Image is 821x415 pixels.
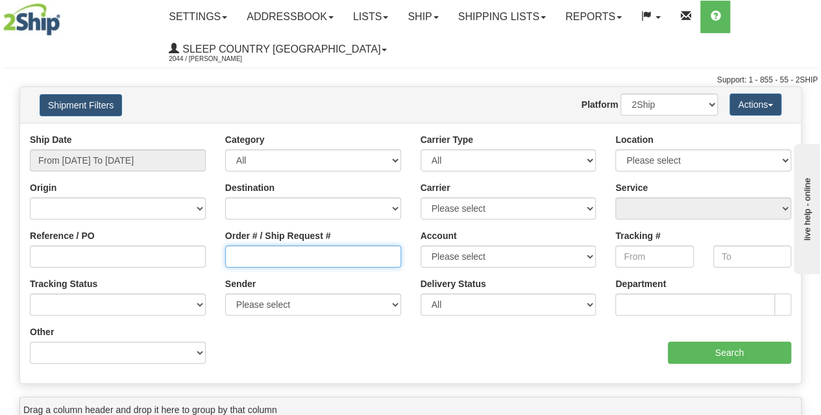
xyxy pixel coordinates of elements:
label: Order # / Ship Request # [225,229,331,242]
label: Delivery Status [421,277,486,290]
label: Tracking Status [30,277,97,290]
a: Sleep Country [GEOGRAPHIC_DATA] 2044 / [PERSON_NAME] [159,33,397,66]
label: Location [615,133,653,146]
label: Other [30,325,54,338]
label: Carrier Type [421,133,473,146]
label: Sender [225,277,256,290]
div: live help - online [10,11,120,21]
a: Ship [398,1,448,33]
button: Actions [729,94,781,116]
iframe: chat widget [791,141,820,273]
label: Carrier [421,181,450,194]
input: Search [668,342,792,364]
label: Category [225,133,265,146]
label: Origin [30,181,56,194]
span: 2044 / [PERSON_NAME] [169,53,266,66]
input: From [615,245,693,268]
input: To [713,245,791,268]
img: logo2044.jpg [3,3,60,36]
label: Destination [225,181,275,194]
a: Lists [343,1,398,33]
label: Service [615,181,648,194]
a: Settings [159,1,237,33]
span: Sleep Country [GEOGRAPHIC_DATA] [179,44,380,55]
label: Platform [582,98,619,111]
label: Account [421,229,457,242]
label: Reference / PO [30,229,95,242]
a: Reports [556,1,631,33]
a: Addressbook [237,1,343,33]
label: Department [615,277,666,290]
label: Ship Date [30,133,72,146]
label: Tracking # [615,229,660,242]
div: Support: 1 - 855 - 55 - 2SHIP [3,75,818,86]
a: Shipping lists [448,1,556,33]
button: Shipment Filters [40,94,122,116]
